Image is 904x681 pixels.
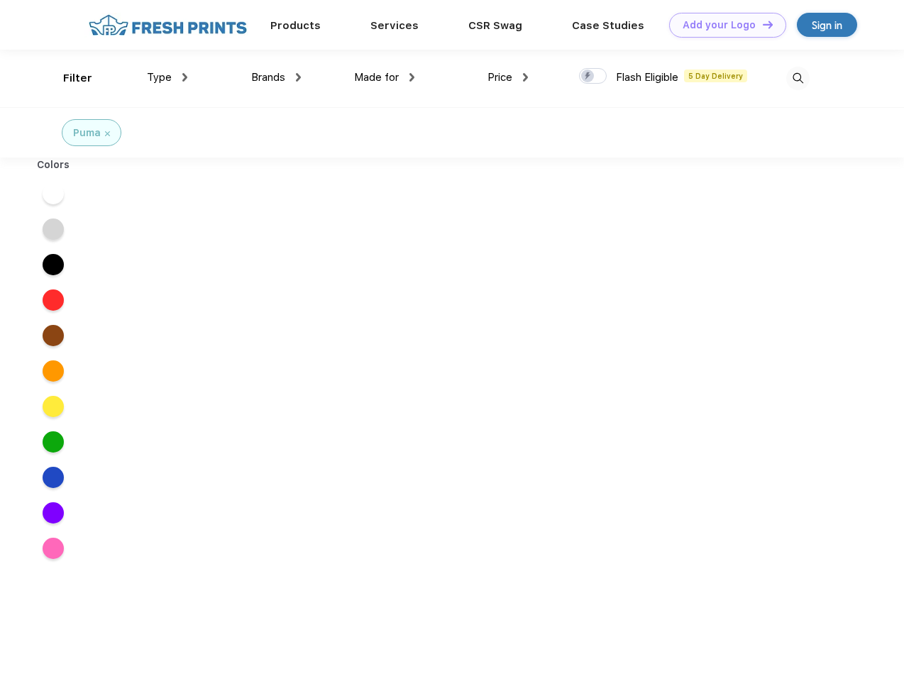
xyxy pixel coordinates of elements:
[147,71,172,84] span: Type
[797,13,857,37] a: Sign in
[354,71,399,84] span: Made for
[487,71,512,84] span: Price
[63,70,92,87] div: Filter
[251,71,285,84] span: Brands
[26,157,81,172] div: Colors
[812,17,842,33] div: Sign in
[786,67,810,90] img: desktop_search.svg
[684,70,747,82] span: 5 Day Delivery
[270,19,321,32] a: Products
[73,126,101,140] div: Puma
[182,73,187,82] img: dropdown.png
[409,73,414,82] img: dropdown.png
[616,71,678,84] span: Flash Eligible
[105,131,110,136] img: filter_cancel.svg
[523,73,528,82] img: dropdown.png
[683,19,756,31] div: Add your Logo
[763,21,773,28] img: DT
[370,19,419,32] a: Services
[468,19,522,32] a: CSR Swag
[84,13,251,38] img: fo%20logo%202.webp
[296,73,301,82] img: dropdown.png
